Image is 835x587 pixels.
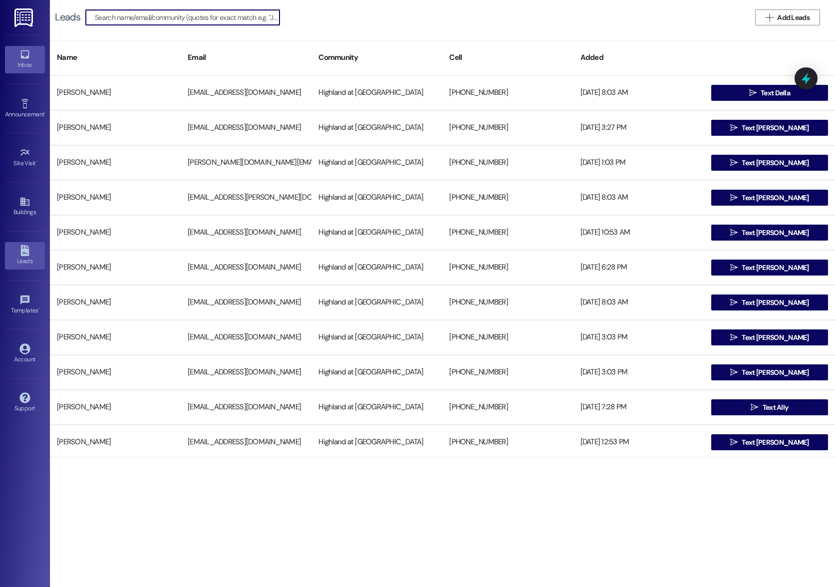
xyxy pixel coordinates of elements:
div: [PHONE_NUMBER] [442,188,573,208]
div: [DATE] 10:53 AM [573,223,704,243]
div: [DATE] 3:27 PM [573,118,704,138]
div: [DATE] 1:03 PM [573,153,704,173]
span: Text [PERSON_NAME] [742,123,809,133]
input: Search name/email/community (quotes for exact match e.g. "John Smith") [95,10,279,24]
div: [EMAIL_ADDRESS][DOMAIN_NAME] [181,258,311,278]
div: [DATE] 8:03 AM [573,293,704,312]
div: [PERSON_NAME] [50,327,181,347]
div: Highland at [GEOGRAPHIC_DATA] [311,293,442,312]
div: [PERSON_NAME] [50,258,181,278]
div: [DATE] 6:28 PM [573,258,704,278]
i:  [730,298,738,306]
div: [DATE] 7:28 PM [573,397,704,417]
span: Text [PERSON_NAME] [742,193,809,203]
button: Text Ally [711,399,828,415]
button: Text [PERSON_NAME] [711,155,828,171]
div: Highland at [GEOGRAPHIC_DATA] [311,188,442,208]
div: [PHONE_NUMBER] [442,83,573,103]
div: [EMAIL_ADDRESS][DOMAIN_NAME] [181,293,311,312]
div: Highland at [GEOGRAPHIC_DATA] [311,118,442,138]
span: Text [PERSON_NAME] [742,158,809,168]
div: [DATE] 8:03 AM [573,188,704,208]
div: [EMAIL_ADDRESS][DOMAIN_NAME] [181,83,311,103]
button: Text [PERSON_NAME] [711,434,828,450]
div: [PERSON_NAME] [50,293,181,312]
button: Text [PERSON_NAME] [711,294,828,310]
div: Email [181,45,311,70]
i:  [730,264,738,272]
div: [DATE] 8:03 AM [573,83,704,103]
span: Text [PERSON_NAME] [742,367,809,378]
div: [PHONE_NUMBER] [442,397,573,417]
div: Cell [442,45,573,70]
div: [EMAIL_ADDRESS][DOMAIN_NAME] [181,397,311,417]
div: [PERSON_NAME] [50,432,181,452]
div: [PERSON_NAME][DOMAIN_NAME][EMAIL_ADDRESS][PERSON_NAME][DOMAIN_NAME] [181,153,311,173]
div: Community [311,45,442,70]
i:  [730,124,738,132]
div: [PHONE_NUMBER] [442,293,573,312]
img: ResiDesk Logo [14,8,35,27]
button: Text [PERSON_NAME] [711,190,828,206]
span: Text [PERSON_NAME] [742,332,809,343]
i:  [751,403,758,411]
div: Name [50,45,181,70]
div: [PHONE_NUMBER] [442,327,573,347]
a: Account [5,340,45,367]
span: Text [PERSON_NAME] [742,228,809,238]
a: Templates • [5,292,45,318]
div: Highland at [GEOGRAPHIC_DATA] [311,223,442,243]
button: Text [PERSON_NAME] [711,260,828,276]
span: • [38,305,40,312]
i:  [730,229,738,237]
div: [PERSON_NAME] [50,188,181,208]
i:  [730,438,738,446]
div: [EMAIL_ADDRESS][DOMAIN_NAME] [181,362,311,382]
i:  [730,159,738,167]
button: Text [PERSON_NAME] [711,120,828,136]
span: Text Ally [763,402,789,413]
div: [EMAIL_ADDRESS][DOMAIN_NAME] [181,327,311,347]
div: Added [573,45,704,70]
button: Text [PERSON_NAME] [711,225,828,241]
div: [PHONE_NUMBER] [442,432,573,452]
div: [EMAIL_ADDRESS][DOMAIN_NAME] [181,223,311,243]
div: Highland at [GEOGRAPHIC_DATA] [311,432,442,452]
div: Highland at [GEOGRAPHIC_DATA] [311,397,442,417]
i:  [730,333,738,341]
div: [PHONE_NUMBER] [442,223,573,243]
a: Leads [5,242,45,269]
button: Text [PERSON_NAME] [711,329,828,345]
div: [PHONE_NUMBER] [442,118,573,138]
div: [PERSON_NAME] [50,397,181,417]
div: [PHONE_NUMBER] [442,258,573,278]
div: Highland at [GEOGRAPHIC_DATA] [311,362,442,382]
button: Text Della [711,85,828,101]
div: Highland at [GEOGRAPHIC_DATA] [311,327,442,347]
i:  [730,368,738,376]
i:  [749,89,757,97]
div: [PERSON_NAME] [50,83,181,103]
span: Text [PERSON_NAME] [742,437,809,448]
div: [PERSON_NAME] [50,362,181,382]
button: Text [PERSON_NAME] [711,364,828,380]
i:  [766,13,773,21]
div: Highland at [GEOGRAPHIC_DATA] [311,258,442,278]
span: Text Della [761,88,790,98]
div: Highland at [GEOGRAPHIC_DATA] [311,153,442,173]
button: Add Leads [755,9,820,25]
div: Leads [55,12,80,22]
a: Site Visit • [5,144,45,171]
div: [PHONE_NUMBER] [442,153,573,173]
span: • [44,109,46,116]
i:  [730,194,738,202]
div: [EMAIL_ADDRESS][DOMAIN_NAME] [181,432,311,452]
div: [PERSON_NAME] [50,153,181,173]
div: [PHONE_NUMBER] [442,362,573,382]
span: Text [PERSON_NAME] [742,263,809,273]
div: [DATE] 3:03 PM [573,327,704,347]
span: • [36,158,37,165]
a: Buildings [5,193,45,220]
a: Inbox [5,46,45,73]
div: [PERSON_NAME] [50,118,181,138]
